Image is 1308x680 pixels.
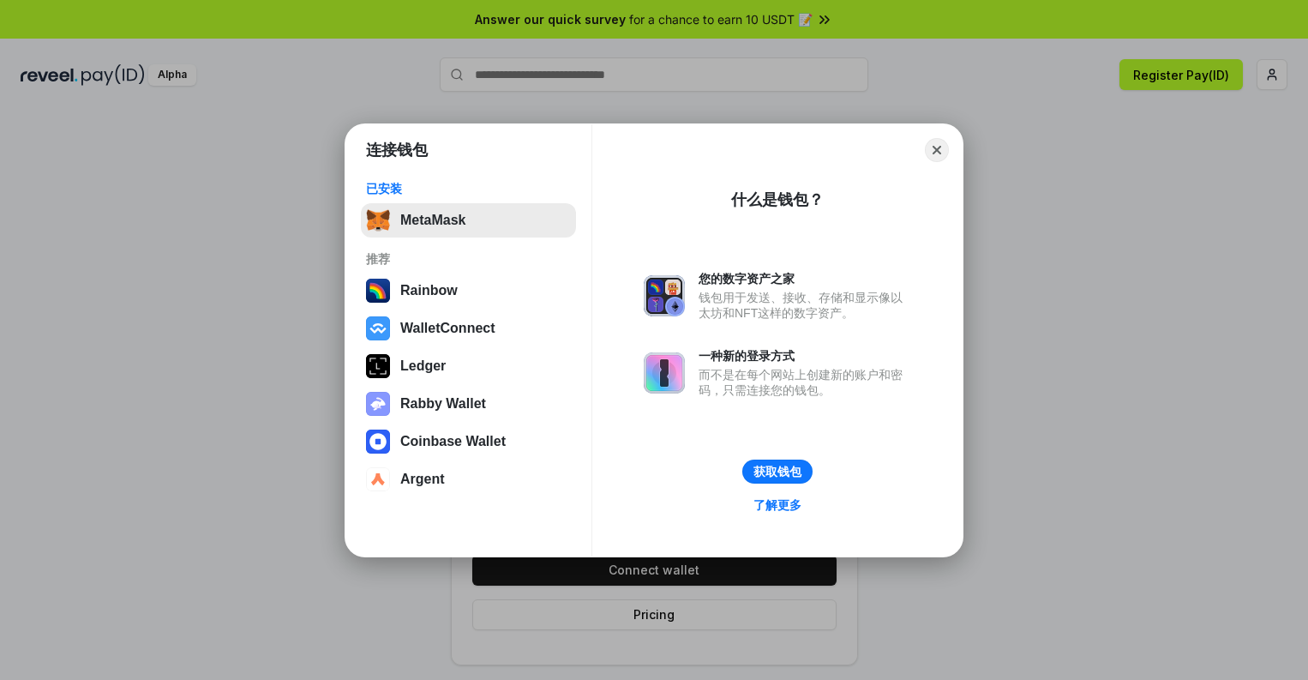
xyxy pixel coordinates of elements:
button: Argent [361,462,576,496]
button: WalletConnect [361,311,576,346]
button: Ledger [361,349,576,383]
div: Ledger [400,358,446,374]
div: Rabby Wallet [400,396,486,412]
img: svg+xml,%3Csvg%20width%3D%22120%22%20height%3D%22120%22%20viewBox%3D%220%200%20120%20120%22%20fil... [366,279,390,303]
div: 一种新的登录方式 [699,348,911,364]
div: WalletConnect [400,321,495,336]
button: MetaMask [361,203,576,238]
div: Argent [400,472,445,487]
img: svg+xml,%3Csvg%20xmlns%3D%22http%3A%2F%2Fwww.w3.org%2F2000%2Fsvg%22%20width%3D%2228%22%20height%3... [366,354,390,378]
div: Coinbase Wallet [400,434,506,449]
img: svg+xml,%3Csvg%20width%3D%2228%22%20height%3D%2228%22%20viewBox%3D%220%200%2028%2028%22%20fill%3D... [366,430,390,454]
div: 您的数字资产之家 [699,271,911,286]
h1: 连接钱包 [366,140,428,160]
button: 获取钱包 [742,460,813,484]
div: 而不是在每个网站上创建新的账户和密码，只需连接您的钱包。 [699,367,911,398]
div: 获取钱包 [753,464,801,479]
button: Close [925,138,949,162]
div: 什么是钱包？ [731,190,824,210]
div: MetaMask [400,213,465,228]
button: Rabby Wallet [361,387,576,421]
div: 钱包用于发送、接收、存储和显示像以太坊和NFT这样的数字资产。 [699,290,911,321]
div: 已安装 [366,181,571,196]
div: 推荐 [366,251,571,267]
img: svg+xml,%3Csvg%20xmlns%3D%22http%3A%2F%2Fwww.w3.org%2F2000%2Fsvg%22%20fill%3D%22none%22%20viewBox... [366,392,390,416]
button: Rainbow [361,274,576,308]
img: svg+xml,%3Csvg%20xmlns%3D%22http%3A%2F%2Fwww.w3.org%2F2000%2Fsvg%22%20fill%3D%22none%22%20viewBox... [644,352,685,394]
img: svg+xml,%3Csvg%20fill%3D%22none%22%20height%3D%2233%22%20viewBox%3D%220%200%2035%2033%22%20width%... [366,208,390,232]
div: Rainbow [400,283,458,298]
img: svg+xml,%3Csvg%20xmlns%3D%22http%3A%2F%2Fwww.w3.org%2F2000%2Fsvg%22%20fill%3D%22none%22%20viewBox... [644,275,685,316]
a: 了解更多 [743,494,812,516]
img: svg+xml,%3Csvg%20width%3D%2228%22%20height%3D%2228%22%20viewBox%3D%220%200%2028%2028%22%20fill%3D... [366,316,390,340]
img: svg+xml,%3Csvg%20width%3D%2228%22%20height%3D%2228%22%20viewBox%3D%220%200%2028%2028%22%20fill%3D... [366,467,390,491]
div: 了解更多 [753,497,801,513]
button: Coinbase Wallet [361,424,576,459]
